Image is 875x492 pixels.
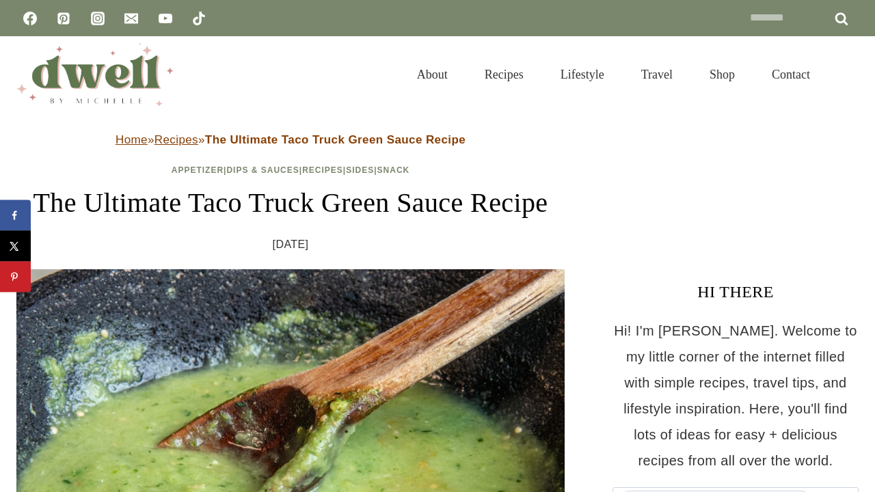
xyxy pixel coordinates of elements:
a: Lifestyle [542,51,623,98]
a: Contact [753,51,829,98]
a: Facebook [16,5,44,32]
a: About [399,51,466,98]
a: Email [118,5,145,32]
a: Travel [623,51,691,98]
a: Pinterest [50,5,77,32]
a: YouTube [152,5,179,32]
img: DWELL by michelle [16,43,174,106]
span: » » [116,133,466,146]
h1: The Ultimate Taco Truck Green Sauce Recipe [16,182,565,223]
a: Sides [346,165,374,175]
a: Recipes [154,133,198,146]
time: [DATE] [273,234,309,255]
nav: Primary Navigation [399,51,829,98]
a: Recipes [466,51,542,98]
a: Home [116,133,148,146]
a: Shop [691,51,753,98]
a: TikTok [185,5,213,32]
a: Dips & Sauces [226,165,299,175]
a: Appetizer [172,165,224,175]
a: Snack [377,165,410,175]
a: Recipes [302,165,343,175]
h3: HI THERE [612,279,859,304]
button: View Search Form [835,63,859,86]
p: Hi! I'm [PERSON_NAME]. Welcome to my little corner of the internet filled with simple recipes, tr... [612,318,859,474]
span: | | | | [172,165,410,175]
a: Instagram [84,5,111,32]
strong: The Ultimate Taco Truck Green Sauce Recipe [205,133,466,146]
